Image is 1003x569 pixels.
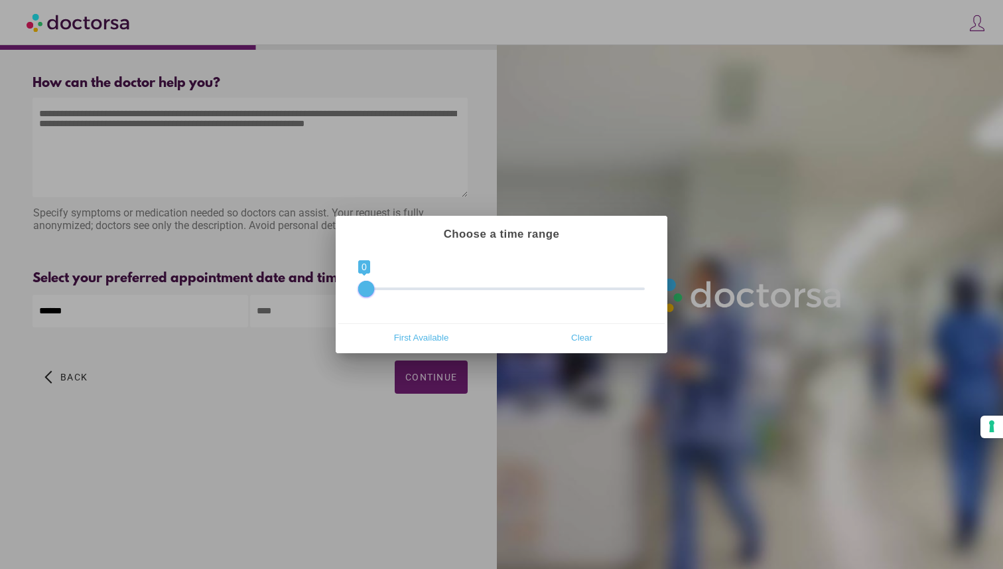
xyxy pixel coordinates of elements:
[501,327,662,348] button: Clear
[358,260,370,274] span: 0
[341,327,501,348] button: First Available
[505,327,658,347] span: Clear
[980,416,1003,438] button: Your consent preferences for tracking technologies
[345,327,498,347] span: First Available
[444,228,560,240] strong: Choose a time range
